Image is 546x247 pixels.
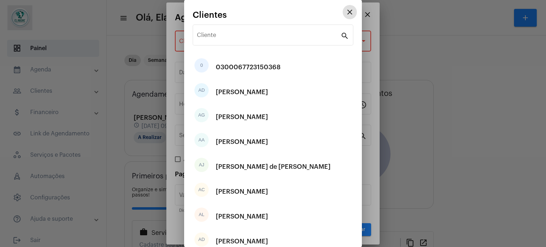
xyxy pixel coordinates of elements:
[216,156,331,177] div: [PERSON_NAME] de [PERSON_NAME]
[194,158,209,172] div: AJ
[194,133,209,147] div: AA
[341,31,349,40] mat-icon: search
[193,10,227,20] span: Clientes
[194,232,209,247] div: AD
[216,181,268,202] div: [PERSON_NAME]
[216,106,268,128] div: [PERSON_NAME]
[194,208,209,222] div: AL
[194,108,209,122] div: AG
[216,57,280,78] div: 0300067723150368
[194,58,209,73] div: 0
[194,83,209,97] div: AD
[197,33,341,40] input: Pesquisar cliente
[216,206,268,227] div: [PERSON_NAME]
[346,8,354,16] mat-icon: close
[216,81,268,103] div: [PERSON_NAME]
[194,183,209,197] div: AC
[216,131,268,152] div: [PERSON_NAME]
